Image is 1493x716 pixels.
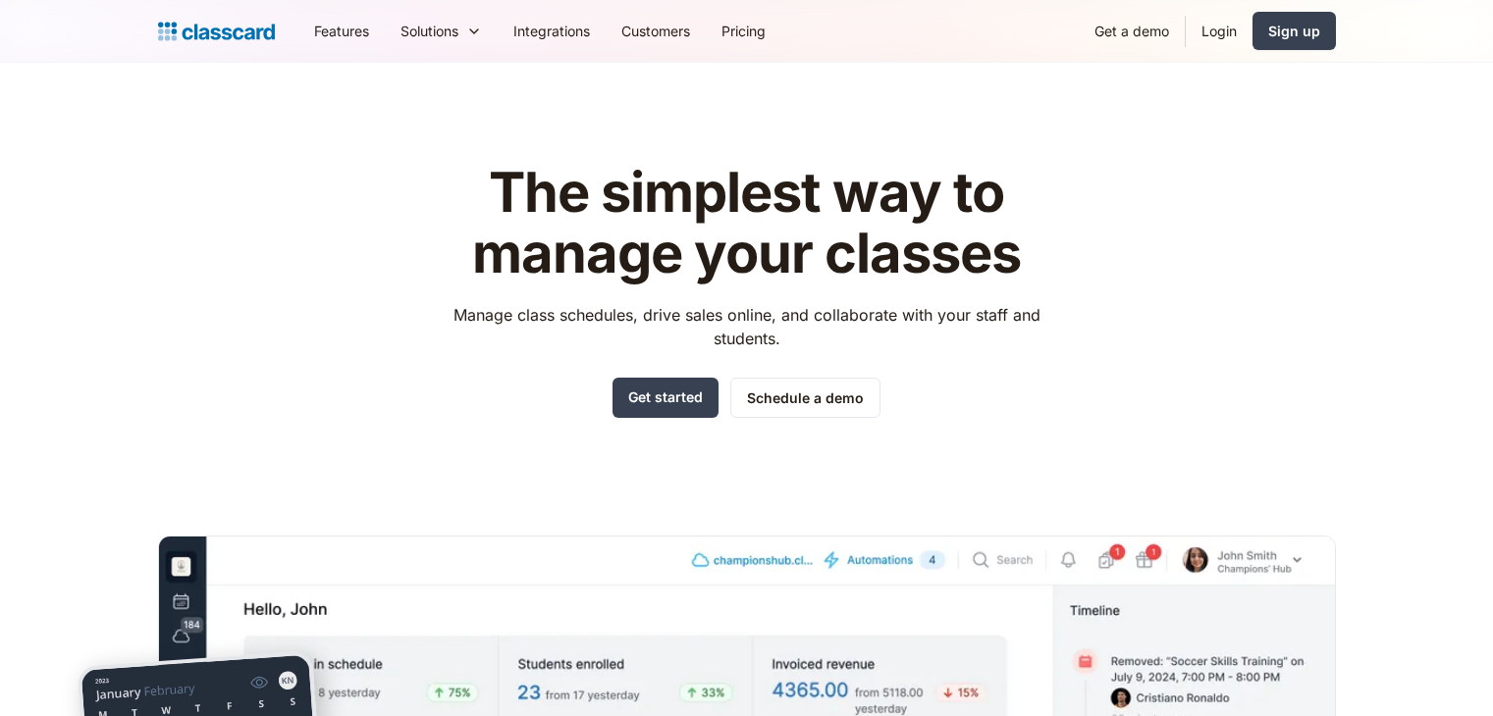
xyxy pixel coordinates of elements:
[706,9,781,53] a: Pricing
[385,9,498,53] div: Solutions
[400,21,458,41] div: Solutions
[1268,21,1320,41] div: Sign up
[158,18,275,45] a: home
[298,9,385,53] a: Features
[1186,9,1253,53] a: Login
[606,9,706,53] a: Customers
[498,9,606,53] a: Integrations
[435,163,1058,283] h1: The simplest way to manage your classes
[1253,12,1336,50] a: Sign up
[613,378,719,418] a: Get started
[730,378,880,418] a: Schedule a demo
[1079,9,1185,53] a: Get a demo
[435,303,1058,350] p: Manage class schedules, drive sales online, and collaborate with your staff and students.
